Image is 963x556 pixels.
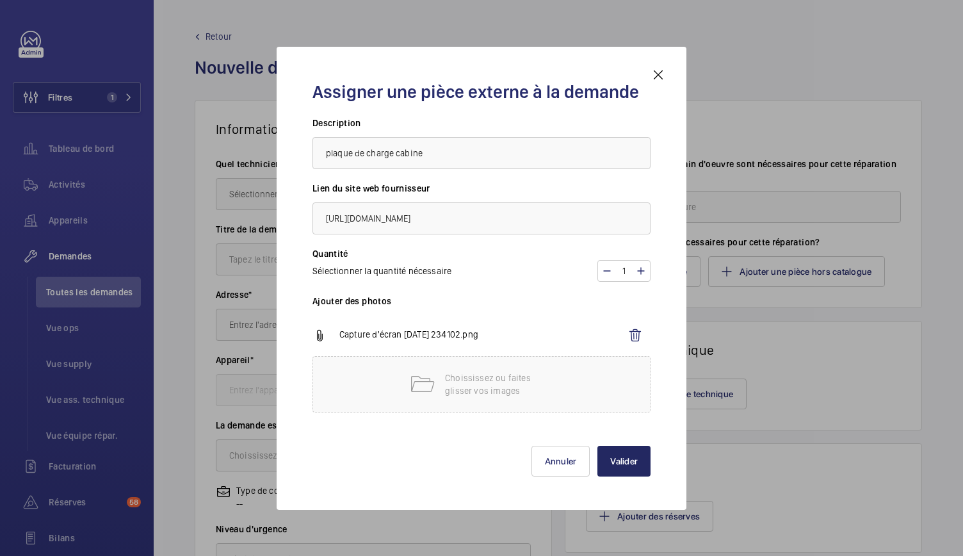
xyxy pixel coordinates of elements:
[312,137,651,169] input: Renseigner une description précise de la pièce demandée
[339,328,620,343] p: Capture d'écran [DATE] 234102.png
[531,446,590,477] button: Annuler
[445,372,554,397] p: Choississez ou faites glisser vos images
[312,182,651,202] h3: Lien du site web fournisseur
[312,80,651,104] h2: Assigner une pièce externe à la demande
[312,117,651,137] h3: Description
[312,202,651,234] input: Renseigner le lien vers le fournisseur
[312,247,651,260] h3: Quantité
[312,266,451,276] span: Sélectionner la quantité nécessaire
[312,295,651,315] h3: Ajouter des photos
[597,446,651,477] button: Valider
